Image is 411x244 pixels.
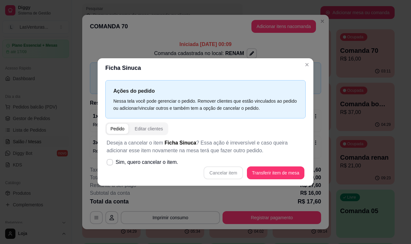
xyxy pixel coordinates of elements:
[113,98,298,112] div: Nessa tela você pode gerenciar o pedido. Remover clientes que estão vinculados ao pedido ou adici...
[135,126,163,132] div: Editar clientes
[165,140,197,145] span: Ficha Sinuca
[302,60,312,70] button: Close
[110,126,125,132] div: Pedido
[113,87,298,95] p: Ações do pedido
[107,139,304,155] p: Deseja a cancelar o item ? Essa ação é irreversível e caso queira adicionar esse item novamente n...
[247,166,304,179] button: Transferir item de mesa
[116,158,178,166] span: Sim, quero cancelar o item.
[98,58,313,78] header: Ficha Sinuca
